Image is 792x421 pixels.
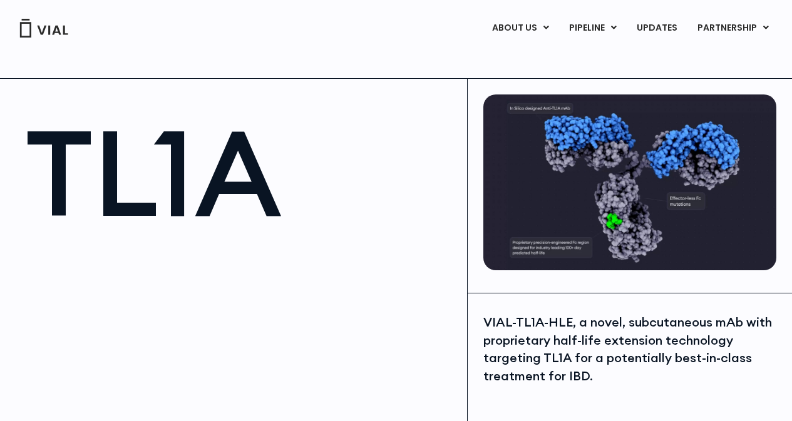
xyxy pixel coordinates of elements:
div: VIAL-TL1A-HLE, a novel, subcutaneous mAb with proprietary half-life extension technology targetin... [483,313,776,385]
a: PARTNERSHIPMenu Toggle [687,18,779,39]
h1: TL1A [25,113,455,232]
a: ABOUT USMenu Toggle [482,18,558,39]
img: Vial Logo [19,19,69,38]
a: UPDATES [627,18,687,39]
img: TL1A antibody diagram. [483,94,776,270]
a: PIPELINEMenu Toggle [559,18,626,39]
